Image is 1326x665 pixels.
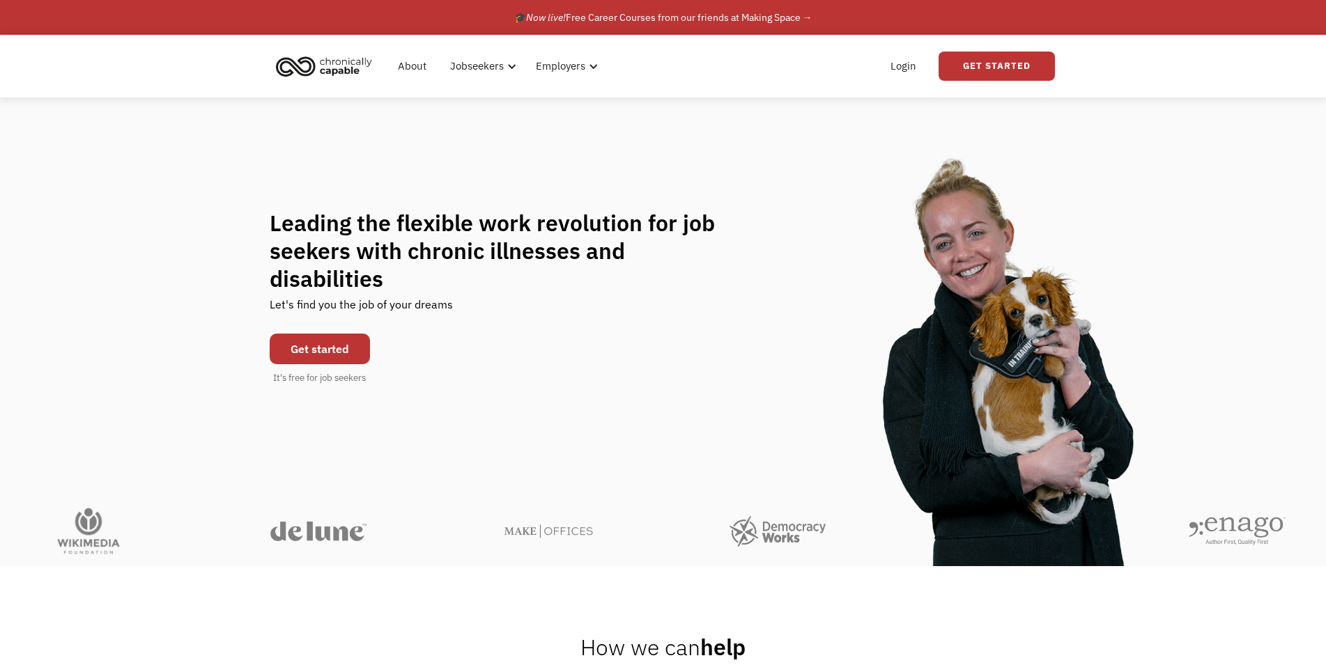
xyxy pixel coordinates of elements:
a: About [390,44,435,88]
div: Jobseekers [442,44,521,88]
em: Now live! [526,11,566,24]
div: Employers [527,44,602,88]
h1: Leading the flexible work revolution for job seekers with chronic illnesses and disabilities [270,209,742,292]
div: 🎓 Free Career Courses from our friends at Making Space → [514,9,812,26]
div: Let's find you the job of your dreams [270,292,453,327]
a: Get started [270,334,370,364]
a: Login [882,44,925,88]
div: Employers [536,58,585,75]
img: Chronically Capable logo [272,51,376,81]
div: It's free for job seekers [273,371,366,385]
a: home [272,51,383,81]
h2: help [580,633,746,661]
a: Get Started [939,52,1055,81]
span: How we can [580,632,700,662]
div: Jobseekers [450,58,504,75]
